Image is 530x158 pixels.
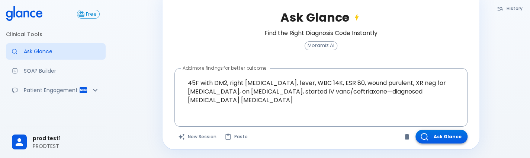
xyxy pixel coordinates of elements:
[6,101,106,118] a: Advanced note-taking
[6,82,106,98] div: Patient Reports & Referrals
[77,10,106,19] a: Click to view or change your subscription
[33,135,100,142] span: prod test1
[24,48,100,55] p: Ask Glance
[24,67,100,75] p: SOAP Builder
[6,25,106,43] li: Clinical Tools
[174,130,221,143] button: Clears all inputs and results.
[264,28,378,38] h6: Find the Right Diagnosis Code Instantly
[6,63,106,79] a: Docugen: Compose a clinical documentation in seconds
[221,130,252,143] button: Paste from clipboard
[6,43,106,60] a: Moramiz: Find ICD10AM codes instantly
[24,86,79,94] p: Patient Engagement
[33,142,100,150] p: PRODTEST
[83,12,99,17] span: Free
[6,129,106,155] div: prod test1PRODTEST
[280,10,361,25] h2: Ask Glance
[415,130,468,143] button: Ask Glance
[401,131,412,142] button: Clear
[305,43,337,48] span: Moramiz AI
[493,3,527,14] button: History
[77,10,100,19] button: Free
[183,65,267,71] label: Add more findings for better outcome
[180,71,462,112] textarea: 45F with DM2, right [MEDICAL_DATA], fever, WBC 14K, ESR 80, wound purulent, XR neg for [MEDICAL_D...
